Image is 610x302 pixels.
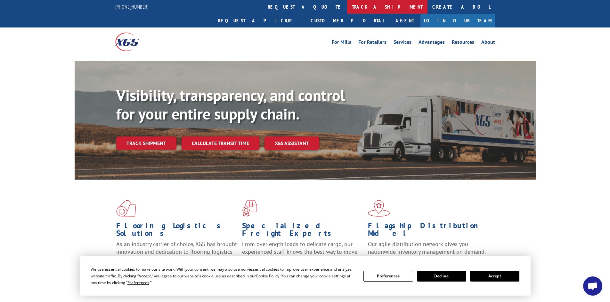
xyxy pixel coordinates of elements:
[419,40,445,47] a: Advantages
[368,200,390,217] img: xgs-icon-flagship-distribution-model-red
[332,40,351,47] a: For Mills
[213,14,306,27] a: Request a pickup
[242,240,363,269] p: From overlength loads to delicate cargo, our experienced staff knows the best way to move your fr...
[583,276,602,296] div: Open chat
[182,136,259,150] a: Calculate transit time
[127,280,149,285] span: Preferences
[420,14,495,27] a: Join Our Team
[116,200,136,217] img: xgs-icon-total-supply-chain-intelligence-red
[116,136,176,150] a: Track shipment
[368,222,489,240] h1: Flagship Distribution Model
[368,240,486,255] span: Our agile distribution network gives you nationwide inventory management on demand.
[417,271,466,282] button: Decline
[115,4,149,10] a: [PHONE_NUMBER]
[470,271,519,282] button: Accept
[242,200,257,217] img: xgs-icon-focused-on-flooring-red
[452,40,474,47] a: Resources
[116,240,237,263] span: As an industry carrier of choice, XGS has brought innovation and dedication to flooring logistics...
[80,256,531,296] div: Cookie Consent Prompt
[256,273,279,279] span: Cookie Policy
[358,40,386,47] a: For Retailers
[306,14,389,27] a: Customer Portal
[264,136,319,150] a: XGS ASSISTANT
[394,40,411,47] a: Services
[116,85,345,124] b: Visibility, transparency, and control for your entire supply chain.
[116,222,237,240] h1: Flooring Logistics Solutions
[242,222,363,240] h1: Specialized Freight Experts
[363,271,413,282] button: Preferences
[481,40,495,47] a: About
[389,14,420,27] a: Agent
[91,266,356,286] div: We use essential cookies to make our site work. With your consent, we may also use non-essential ...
